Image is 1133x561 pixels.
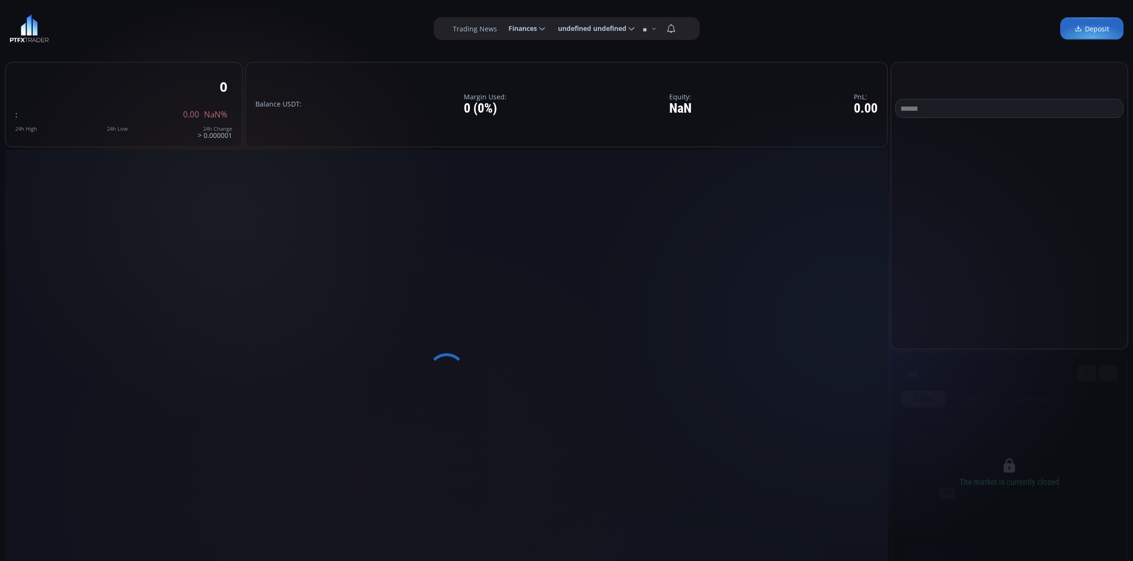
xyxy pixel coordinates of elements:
[453,24,497,34] label: Trading News
[220,79,227,94] div: 0
[1060,18,1123,40] a: Deposit
[107,126,128,132] div: 24h Low
[551,19,626,38] span: undefined undefined
[854,101,878,116] div: 0.00
[198,126,232,139] div: > 0.000001
[464,101,507,116] div: 0 (0%)
[255,100,302,107] label: Balance USDT:
[198,126,232,132] div: 24h Change
[669,93,692,100] label: Equity:
[183,110,199,119] span: 0.00
[204,110,227,119] span: NaN%
[1074,24,1109,34] span: Deposit
[15,109,17,120] span: :
[854,93,878,100] label: PnL:
[464,93,507,100] label: Margin Used:
[669,101,692,116] div: NaN
[10,14,49,43] img: LOGO
[15,126,37,132] div: 24h High
[502,19,537,38] span: Finances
